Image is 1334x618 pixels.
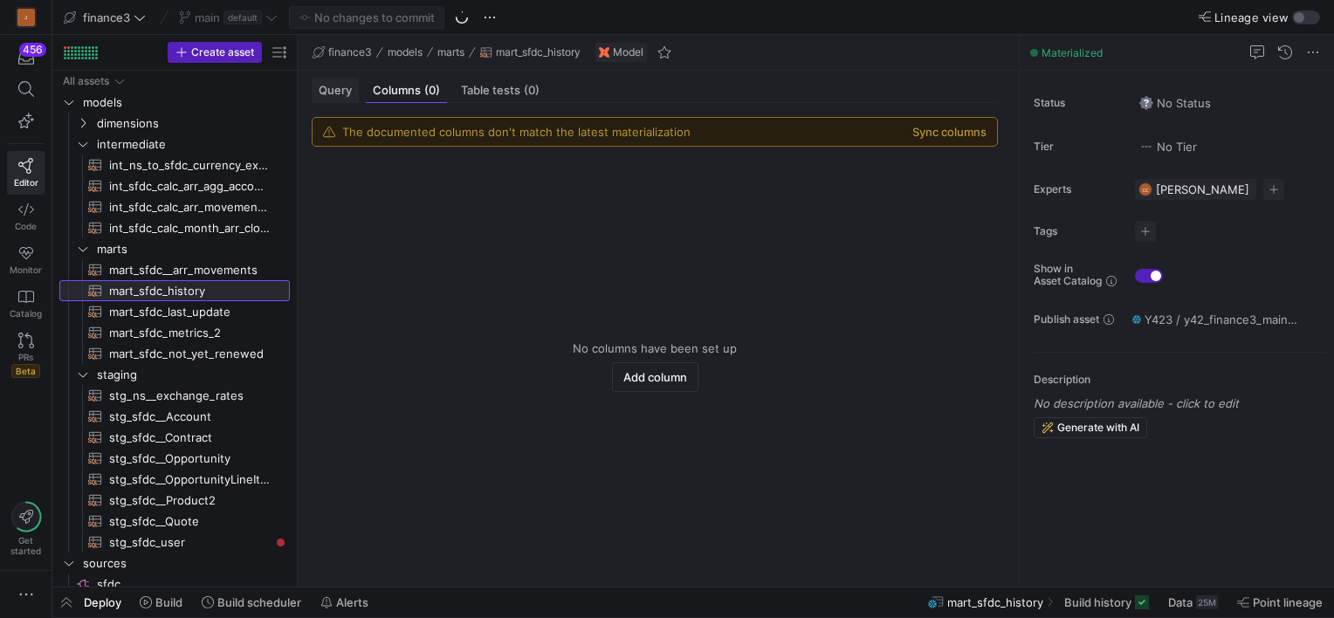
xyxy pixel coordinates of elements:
[109,532,270,553] span: stg_sfdc_user​​​​​​​​​​
[109,281,270,301] span: mart_sfdc_history​​​​​​​​​​
[194,587,309,617] button: Build scheduler
[7,282,45,326] a: Catalog
[59,259,290,280] a: mart_sfdc__arr_movements​​​​​​​​​​
[11,364,40,378] span: Beta
[1056,587,1157,617] button: Build history
[461,85,540,96] span: Table tests
[17,9,35,26] div: J
[63,75,109,87] div: All assets
[84,595,121,609] span: Deploy
[109,197,270,217] span: int_sfdc_calc_arr_movement_class​​​​​​​​​​
[109,323,270,343] span: mart_sfdc_metrics_2​​​​​​​​​​
[59,532,290,553] div: Press SPACE to select this row.
[1135,135,1201,158] button: No tierNo Tier
[59,406,290,427] div: Press SPACE to select this row.
[59,175,290,196] div: Press SPACE to select this row.
[155,595,182,609] span: Build
[59,385,290,406] div: Press SPACE to select this row.
[109,449,270,469] span: stg_sfdc__Opportunity​​​​​​​​​​
[7,151,45,195] a: Editor
[59,175,290,196] a: int_sfdc_calc_arr_agg_account​​​​​​​​​​
[59,6,150,29] button: finance3
[59,154,290,175] div: Press SPACE to select this row.
[97,113,287,134] span: dimensions
[7,326,45,385] a: PRsBeta
[14,177,38,188] span: Editor
[7,195,45,238] a: Code
[109,491,270,511] span: stg_sfdc__Product2​​​​​​​​​​
[59,532,290,553] a: stg_sfdc_user​​​​​​​​​​
[109,302,270,322] span: mart_sfdc_last_update​​​​​​​​​​
[599,47,609,58] img: undefined
[437,46,464,58] span: marts
[18,352,33,362] span: PRs
[109,218,270,238] span: int_sfdc_calc_month_arr_closed_won_arr_eligible​​​​​​​​​​
[623,370,687,384] span: Add column
[573,341,737,355] span: No columns have been set up
[1034,374,1327,386] p: Description
[947,595,1043,609] span: mart_sfdc_history
[19,43,46,57] div: 456
[1034,313,1099,326] span: Publish asset
[7,495,45,563] button: Getstarted
[59,280,290,301] a: mart_sfdc_history​​​​​​​​​​
[1034,183,1121,196] span: Experts
[59,573,290,594] a: sfdc​​​​​​​​
[388,46,423,58] span: models
[59,196,290,217] div: Press SPACE to select this row.
[1135,92,1215,114] button: No statusNo Status
[7,42,45,73] button: 456
[59,301,290,322] a: mart_sfdc_last_update​​​​​​​​​​
[59,322,290,343] a: mart_sfdc_metrics_2​​​​​​​​​​
[7,238,45,282] a: Monitor
[1160,587,1226,617] button: Data25M
[336,595,368,609] span: Alerts
[912,125,987,139] button: Sync columns
[1034,97,1121,109] span: Status
[59,154,290,175] a: int_ns_to_sfdc_currency_exchange_map​​​​​​​​​​
[83,93,287,113] span: models
[132,587,190,617] button: Build
[342,125,691,139] div: The documented columns don't match the latest materialization
[1168,595,1193,609] span: Data
[59,427,290,448] div: Press SPACE to select this row.
[59,196,290,217] a: int_sfdc_calc_arr_movement_class​​​​​​​​​​
[109,176,270,196] span: int_sfdc_calc_arr_agg_account​​​​​​​​​​
[59,406,290,427] a: stg_sfdc__Account​​​​​​​​​​
[109,512,270,532] span: stg_sfdc__Quote​​​​​​​​​​
[7,3,45,32] a: J
[97,134,287,154] span: intermediate
[59,385,290,406] a: stg_ns__exchange_rates​​​​​​​​​​
[59,448,290,469] div: Press SPACE to select this row.
[612,362,698,392] button: Add column
[383,42,427,63] button: models
[191,46,254,58] span: Create asset
[59,553,290,573] div: Press SPACE to select this row.
[1034,225,1121,237] span: Tags
[59,238,290,259] div: Press SPACE to select this row.
[1156,182,1249,196] span: [PERSON_NAME]
[83,553,287,573] span: sources
[424,85,440,96] span: (0)
[524,85,540,96] span: (0)
[1064,595,1131,609] span: Build history
[15,221,37,231] span: Code
[59,511,290,532] div: Press SPACE to select this row.
[83,10,130,24] span: finance3
[59,490,290,511] a: stg_sfdc__Product2​​​​​​​​​​
[59,92,290,113] div: Press SPACE to select this row.
[1139,140,1153,154] img: No tier
[59,511,290,532] a: stg_sfdc__Quote​​​​​​​​​​
[59,573,290,594] div: Press SPACE to select this row.
[1139,96,1153,110] img: No status
[308,42,376,63] button: finance3
[59,427,290,448] a: stg_sfdc__Contract​​​​​​​​​​
[109,344,270,364] span: mart_sfdc_not_yet_renewed​​​​​​​​​​
[59,364,290,385] div: Press SPACE to select this row.
[373,85,440,96] span: Columns
[109,428,270,448] span: stg_sfdc__Contract​​​​​​​​​​
[59,448,290,469] a: stg_sfdc__Opportunity​​​​​​​​​​
[59,469,290,490] div: Press SPACE to select this row.
[1034,396,1327,410] p: No description available - click to edit
[433,42,469,63] button: marts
